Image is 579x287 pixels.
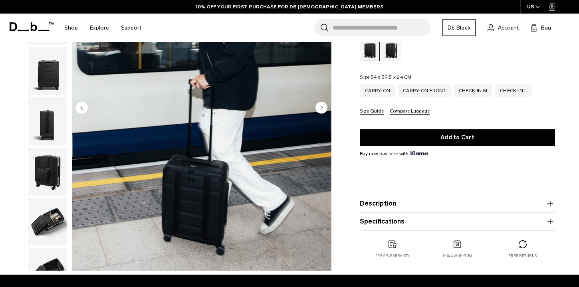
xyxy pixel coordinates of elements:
button: Size Guide [360,109,384,115]
a: 10% OFF YOUR FIRST PURCHASE FOR DB [DEMOGRAPHIC_DATA] MEMBERS [196,3,383,10]
img: Ramverk Pro Front-access Carry-on Black Out [28,198,67,246]
legend: Size: [360,75,412,79]
a: Black Out [360,36,380,61]
span: Bag [541,24,551,32]
button: Ramverk Pro Front-access Carry-on Black Out [28,147,67,196]
img: Ramverk Pro Front-access Carry-on Black Out [28,148,67,196]
a: Carry-on Front [398,84,451,97]
button: Specifications [360,217,555,226]
span: Account [498,24,519,32]
p: Free shipping [443,253,472,259]
a: Check-in L [495,84,532,97]
button: Ramverk Pro Front-access Carry-on Black Out [28,97,67,146]
a: Support [121,14,141,42]
a: Shop [64,14,78,42]
a: Db Black [442,19,476,36]
a: Check-in M [454,84,493,97]
span: Buy now pay later with [360,150,428,157]
img: {"height" => 20, "alt" => "Klarna"} [410,151,428,155]
a: Carry-on [360,84,395,97]
button: Compare Luggage [390,109,430,115]
span: 54 x 39.5 x 24 CM [371,74,411,80]
button: Next slide [315,102,327,115]
a: Silver [381,36,401,61]
img: Ramverk Pro Front-access Carry-on Black Out [28,47,67,95]
img: Ramverk Pro Front-access Carry-on Black Out [28,97,67,145]
button: Description [360,199,555,208]
button: Add to Cart [360,129,555,146]
nav: Main Navigation [58,14,147,42]
button: Previous slide [76,102,88,115]
p: 2 year warranty [375,253,410,259]
a: Account [488,23,519,32]
button: Bag [531,23,551,32]
a: Explore [90,14,109,42]
p: Free returns [508,253,537,259]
